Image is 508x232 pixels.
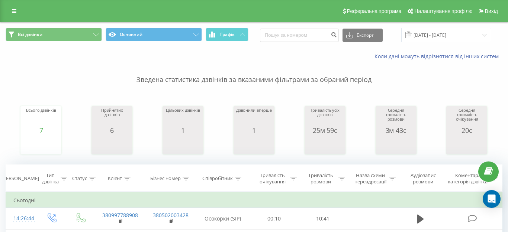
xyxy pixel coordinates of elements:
[250,208,298,229] td: 00:10
[220,32,235,37] span: Графік
[257,172,288,185] div: Тривалість очікування
[6,28,102,41] button: Всі дзвінки
[93,108,131,127] div: Прийнятих дзвінків
[42,172,59,185] div: Тип дзвінка
[72,176,87,182] div: Статус
[202,176,233,182] div: Співробітник
[196,208,250,229] td: Осокорки (SIP)
[13,211,29,226] div: 14:26:44
[106,28,202,41] button: Основний
[18,32,42,37] span: Всі дзвінки
[166,127,200,134] div: 1
[374,53,502,60] a: Коли дані можуть відрізнятися вiд інших систем
[26,108,56,127] div: Всього дзвінків
[1,176,39,182] div: [PERSON_NAME]
[93,127,131,134] div: 6
[404,172,442,185] div: Аудіозапис розмови
[236,127,272,134] div: 1
[306,127,344,134] div: 25м 59с
[102,212,138,219] a: 380997788908
[343,29,383,42] button: Експорт
[153,212,189,219] a: 380502003428
[305,172,337,185] div: Тривалість розмови
[206,28,248,41] button: Графік
[347,8,402,14] span: Реферальна програма
[150,176,181,182] div: Бізнес номер
[446,172,489,185] div: Коментар/категорія дзвінка
[377,127,415,134] div: 3м 43с
[354,172,387,185] div: Назва схеми переадресації
[26,127,56,134] div: 7
[483,190,501,208] div: Open Intercom Messenger
[306,108,344,127] div: Тривалість усіх дзвінків
[377,108,415,127] div: Середня тривалість розмови
[485,8,498,14] span: Вихід
[236,108,272,127] div: Дзвонили вперше
[448,108,485,127] div: Середня тривалість очікування
[299,208,347,229] td: 10:41
[166,108,200,127] div: Цільових дзвінків
[448,127,485,134] div: 20с
[6,193,502,208] td: Сьогодні
[6,60,502,85] p: Зведена статистика дзвінків за вказаними фільтрами за обраний період
[414,8,472,14] span: Налаштування профілю
[260,29,339,42] input: Пошук за номером
[108,176,122,182] div: Клієнт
